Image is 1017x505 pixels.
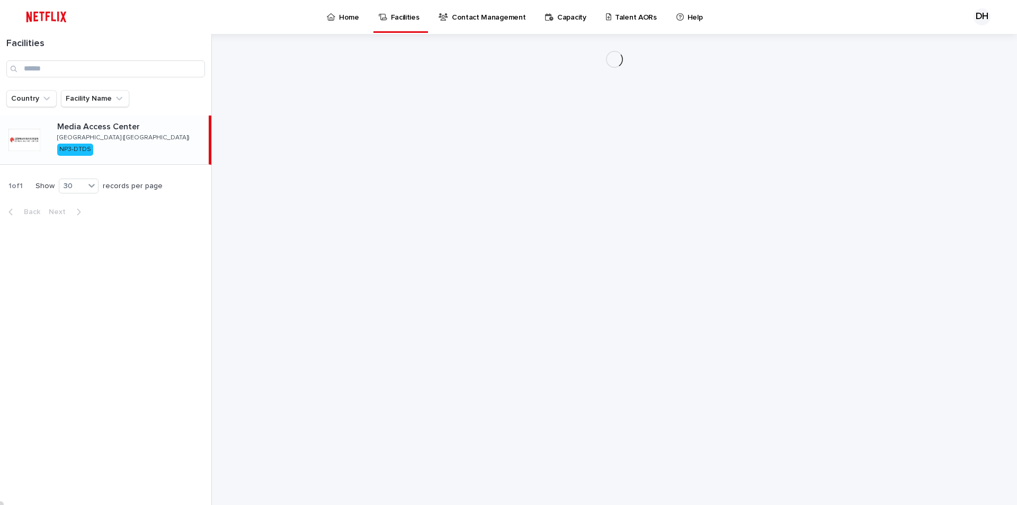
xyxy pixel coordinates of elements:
p: records per page [103,182,163,191]
div: NP3-DTDS [57,144,93,155]
p: Show [35,182,55,191]
h1: Facilities [6,38,205,50]
p: [GEOGRAPHIC_DATA] ([GEOGRAPHIC_DATA]) [57,134,190,141]
p: Media Access Center [57,122,204,132]
div: 30 [59,181,85,192]
span: Next [49,208,72,216]
div: DH [974,8,991,25]
button: Next [44,207,90,217]
img: ifQbXi3ZQGMSEF7WDB7W [21,6,72,28]
button: Country [6,90,57,107]
input: Search [6,60,205,77]
button: Facility Name [61,90,129,107]
span: Back [17,208,40,216]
